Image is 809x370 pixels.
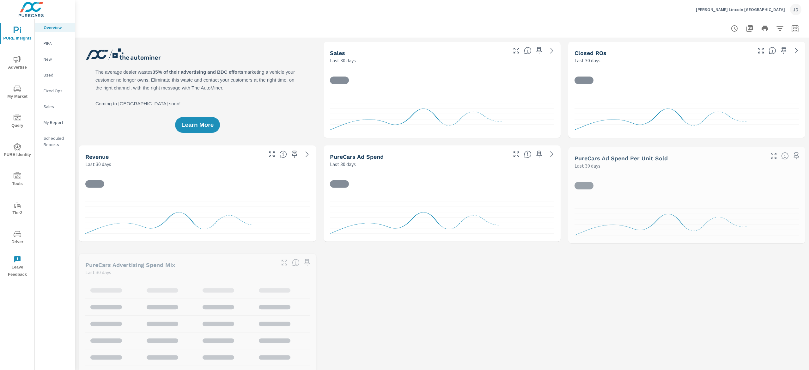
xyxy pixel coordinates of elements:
[0,19,34,281] div: nav menu
[35,70,75,80] div: Used
[2,230,33,246] span: Driver
[2,143,33,158] span: PURE Identity
[35,102,75,111] div: Sales
[790,4,801,15] div: JD
[2,27,33,42] span: PURE Insights
[2,201,33,217] span: Tier2
[44,88,70,94] p: Fixed Ops
[302,149,312,159] a: See more details in report
[35,86,75,96] div: Fixed Ops
[44,56,70,62] p: New
[575,50,606,56] h5: Closed ROs
[181,122,214,128] span: Learn More
[2,256,33,278] span: Leave Feedback
[696,7,785,12] p: [PERSON_NAME] Lincoln [GEOGRAPHIC_DATA]
[85,160,111,168] p: Last 30 days
[575,155,668,162] h5: PureCars Ad Spend Per Unit Sold
[175,117,220,133] button: Learn More
[534,149,544,159] span: Save this to your personalized report
[575,57,600,64] p: Last 30 days
[35,54,75,64] div: New
[330,57,356,64] p: Last 30 days
[2,56,33,71] span: Advertise
[769,47,776,54] span: Number of Repair Orders Closed by the selected dealership group over the selected time range. [So...
[774,22,786,35] button: Apply Filters
[292,259,300,266] span: This table looks at how you compare to the amount of budget you spend per channel as opposed to y...
[35,133,75,149] div: Scheduled Reports
[756,46,766,56] button: Make Fullscreen
[2,114,33,129] span: Query
[2,172,33,188] span: Tools
[85,153,109,160] h5: Revenue
[769,151,779,161] button: Make Fullscreen
[789,22,801,35] button: Select Date Range
[534,46,544,56] span: Save this to your personalized report
[330,160,356,168] p: Last 30 days
[85,262,175,268] h5: PureCars Advertising Spend Mix
[330,153,384,160] h5: PureCars Ad Spend
[2,85,33,100] span: My Market
[779,46,789,56] span: Save this to your personalized report
[267,149,277,159] button: Make Fullscreen
[35,39,75,48] div: PIPA
[279,257,289,268] button: Make Fullscreen
[524,151,532,158] span: Total cost of media for all PureCars channels for the selected dealership group over the selected...
[758,22,771,35] button: Print Report
[35,23,75,32] div: Overview
[511,46,521,56] button: Make Fullscreen
[743,22,756,35] button: "Export Report to PDF"
[547,149,557,159] a: See more details in report
[44,135,70,148] p: Scheduled Reports
[44,103,70,110] p: Sales
[279,151,287,158] span: Total sales revenue over the selected date range. [Source: This data is sourced from the dealer’s...
[511,149,521,159] button: Make Fullscreen
[44,24,70,31] p: Overview
[547,46,557,56] a: See more details in report
[330,50,345,56] h5: Sales
[791,151,801,161] span: Save this to your personalized report
[791,46,801,56] a: See more details in report
[302,257,312,268] span: Save this to your personalized report
[781,152,789,160] span: Average cost of advertising per each vehicle sold at the dealer over the selected date range. The...
[575,162,600,170] p: Last 30 days
[85,268,111,276] p: Last 30 days
[44,119,70,126] p: My Report
[289,149,300,159] span: Save this to your personalized report
[524,47,532,54] span: Number of vehicles sold by the dealership over the selected date range. [Source: This data is sou...
[44,72,70,78] p: Used
[44,40,70,46] p: PIPA
[35,118,75,127] div: My Report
